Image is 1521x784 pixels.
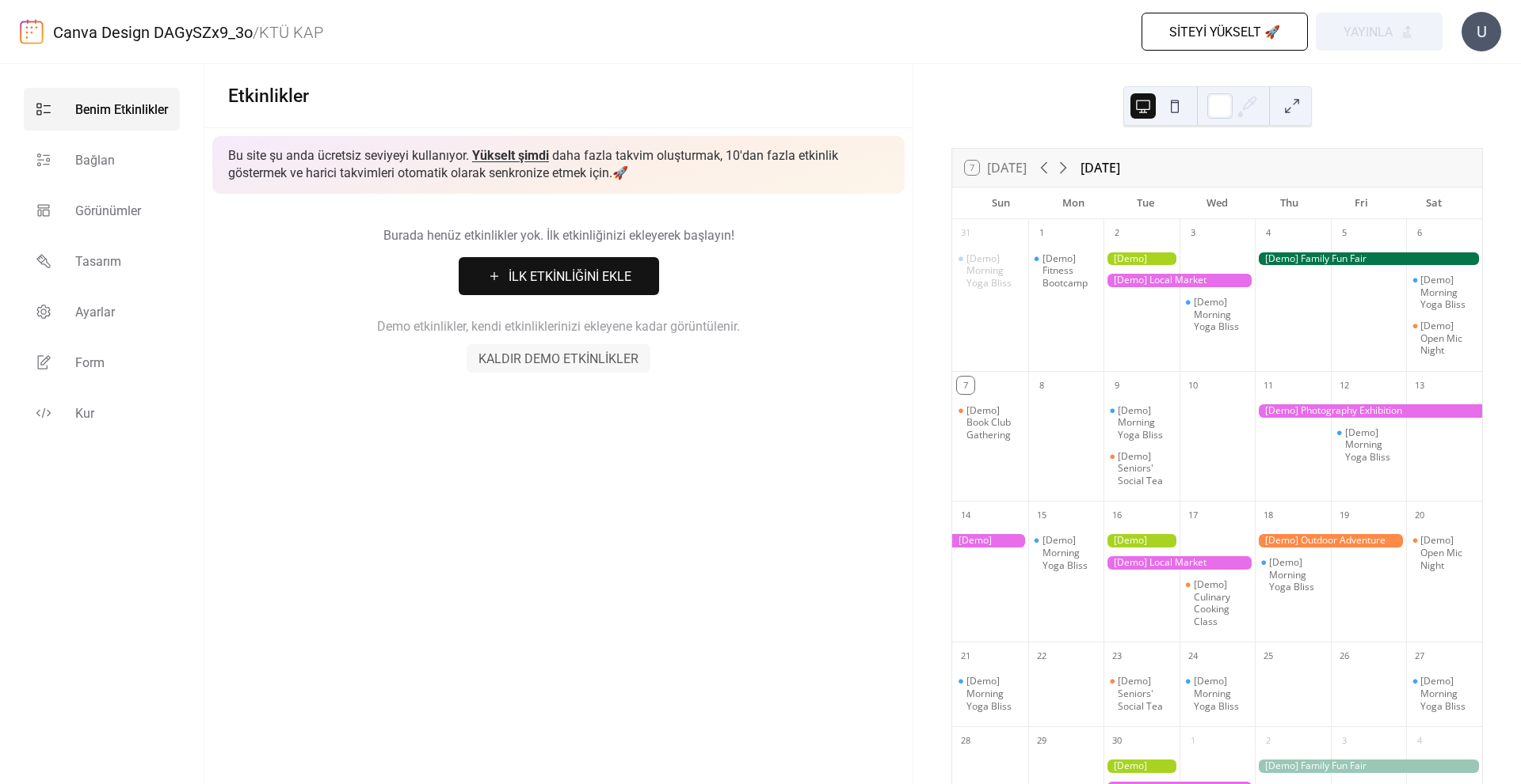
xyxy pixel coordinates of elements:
[1184,225,1202,242] div: 3
[228,257,889,295] a: İlk Etkinliğini Ekle
[377,317,740,336] span: Demo etkinlikler, kendi etkinliklerinizi ekleyene kadar görüntülenir.
[75,202,141,221] span: Görünümler
[1180,675,1256,712] div: [Demo] Morning Yoga Bliss
[1033,647,1050,665] div: 22
[1033,377,1050,394] div: 8
[957,377,974,394] div: 7
[1194,578,1249,627] div: [Demo] Culinary Cooking Class
[957,506,974,524] div: 14
[1184,506,1202,524] div: 17
[1411,225,1428,242] div: 6
[1184,647,1202,665] div: 24
[1108,506,1126,524] div: 16
[1184,377,1202,394] div: 10
[1420,534,1476,571] div: [Demo] Open Mic Night
[1336,377,1353,394] div: 12
[1269,556,1325,593] div: [Demo] Morning Yoga Bliss
[952,404,1028,441] div: [Demo] Book Club Gathering
[1194,675,1249,712] div: [Demo] Morning Yoga Bliss
[1181,187,1253,219] div: Wed
[459,257,659,295] button: İlk Etkinliğini Ekle
[75,252,121,271] span: Tasarım
[1142,13,1308,51] button: Siteyi yükselt 🚀
[1260,732,1277,749] div: 2
[1255,404,1482,418] div: [Demo] Photography Exhibition
[957,225,974,242] div: 31
[1411,732,1428,749] div: 4
[1104,450,1180,487] div: [Demo] Seniors' Social Tea
[259,23,323,42] b: KTÜ KAP
[1104,252,1180,266] div: [Demo] Gardening Workshop
[1255,252,1482,266] div: [Demo] Family Fun Fair
[1118,675,1173,712] div: [Demo] Seniors' Social Tea
[1345,426,1401,464] div: [Demo] Morning Yoga Bliss
[1028,534,1104,571] div: [Demo] Morning Yoga Bliss
[1420,320,1476,357] div: [Demo] Open Mic Night
[1255,556,1331,593] div: [Demo] Morning Yoga Bliss
[1043,252,1098,290] div: [Demo] Fitness Bootcamp
[1109,187,1181,219] div: Tue
[1033,225,1050,242] div: 1
[1331,426,1407,464] div: [Demo] Morning Yoga Bliss
[1104,534,1180,547] div: [Demo] Gardening Workshop
[1325,187,1397,219] div: Fri
[1336,225,1353,242] div: 5
[1260,225,1277,242] div: 4
[957,647,974,665] div: 21
[1184,732,1202,749] div: 1
[1255,759,1482,773] div: [Demo] Family Fun Fair
[966,675,1022,712] div: [Demo] Morning Yoga Bliss
[1118,450,1173,487] div: [Demo] Seniors' Social Tea
[1180,296,1256,333] div: [Demo] Morning Yoga Bliss
[75,303,115,322] span: Ayarlar
[228,226,889,245] span: Burada henüz etkinlikler yok. İlk etkinliğinizi ekleyerek başlayın!
[1336,647,1353,665] div: 26
[952,675,1028,712] div: [Demo] Morning Yoga Bliss
[75,100,168,119] span: Benim Etkinlikler
[509,267,631,286] span: İlk Etkinliğini Ekle
[75,151,115,170] span: Bağlan
[24,392,180,434] a: Kur
[1033,506,1050,524] div: 15
[467,344,650,373] button: Kaldır demo etkinlikler
[24,189,180,232] a: Görünümler
[75,404,94,423] span: Kur
[24,138,180,181] a: Bağlan
[1033,732,1050,749] div: 29
[1406,274,1482,311] div: [Demo] Morning Yoga Bliss
[53,23,253,42] a: Canva Design DAGySZx9_3o
[952,534,1028,547] div: [Demo] Photography Exhibition
[1043,534,1098,571] div: [Demo] Morning Yoga Bliss
[20,19,44,44] img: logo
[1411,377,1428,394] div: 13
[966,404,1022,441] div: [Demo] Book Club Gathering
[75,354,105,373] span: Form
[1104,759,1180,773] div: [Demo] Gardening Workshop
[1406,320,1482,357] div: [Demo] Open Mic Night
[1104,404,1180,441] div: [Demo] Morning Yoga Bliss
[472,148,549,163] a: Yükselt şimdi
[1194,296,1249,333] div: [Demo] Morning Yoga Bliss
[1260,377,1277,394] div: 11
[952,252,1028,290] div: [Demo] Morning Yoga Bliss
[1406,675,1482,712] div: [Demo] Morning Yoga Bliss
[1104,556,1255,570] div: [Demo] Local Market
[1260,647,1277,665] div: 25
[1255,534,1406,547] div: [Demo] Outdoor Adventure Day
[965,187,1037,219] div: Sun
[1397,187,1470,219] div: Sat
[1108,647,1126,665] div: 23
[1028,252,1104,290] div: [Demo] Fitness Bootcamp
[1180,578,1256,627] div: [Demo] Culinary Cooking Class
[253,23,259,42] b: /
[1108,377,1126,394] div: 9
[1336,732,1353,749] div: 3
[1411,506,1428,524] div: 20
[1118,404,1173,441] div: [Demo] Morning Yoga Bliss
[1108,732,1126,749] div: 30
[1260,506,1277,524] div: 18
[1081,158,1120,177] div: [DATE]
[1108,225,1126,242] div: 2
[1037,187,1109,219] div: Mon
[1253,187,1325,219] div: Thu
